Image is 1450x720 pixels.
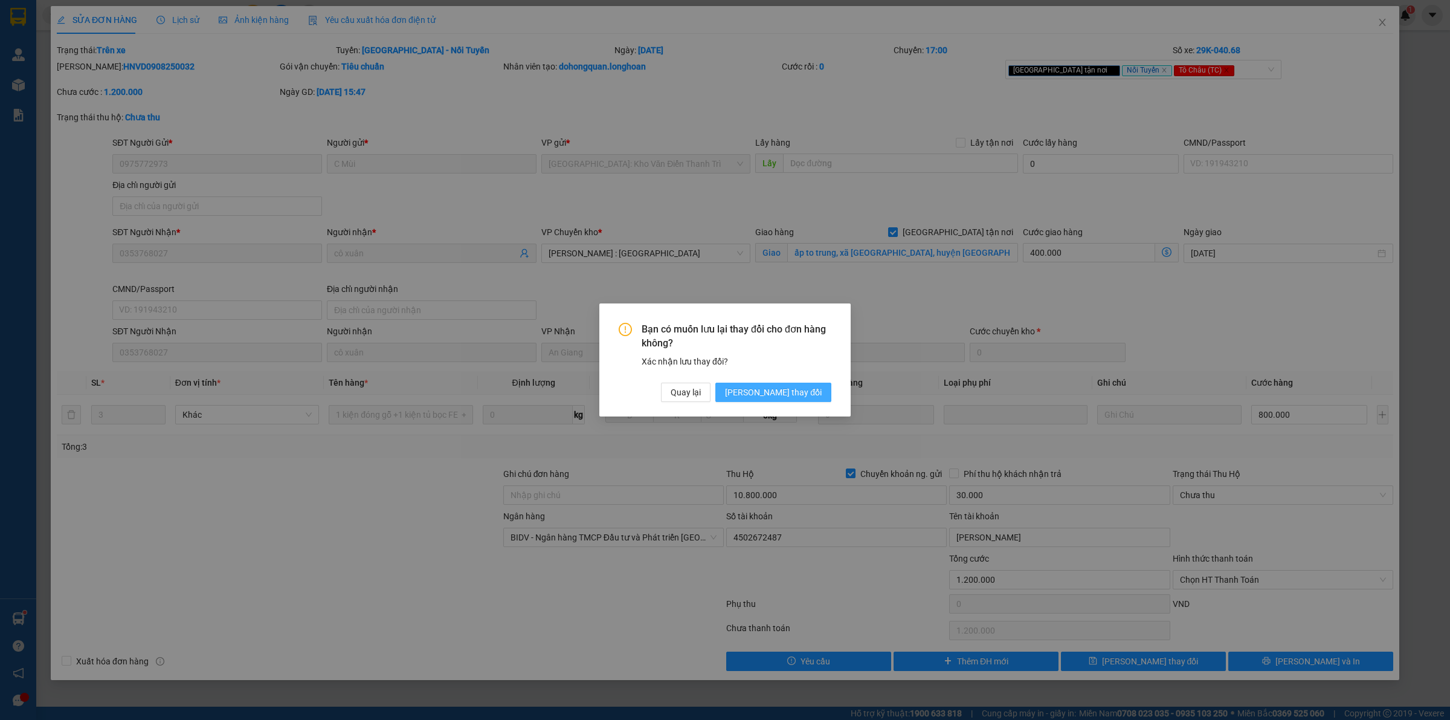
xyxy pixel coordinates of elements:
span: exclamation-circle [619,323,632,336]
span: Bạn có muốn lưu lại thay đổi cho đơn hàng không? [642,323,831,350]
button: Quay lại [661,383,710,402]
span: Quay lại [671,386,701,399]
button: [PERSON_NAME] thay đổi [715,383,831,402]
span: [PERSON_NAME] thay đổi [725,386,822,399]
div: Xác nhận lưu thay đổi? [642,355,831,368]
